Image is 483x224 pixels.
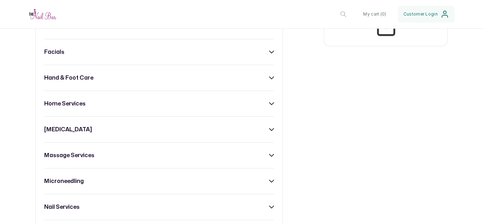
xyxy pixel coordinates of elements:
h3: home services [44,99,86,108]
h3: massage services [44,151,94,160]
h3: [MEDICAL_DATA] [44,125,92,134]
span: Customer Login [403,11,438,17]
img: business logo [28,8,57,20]
button: Customer Login [398,6,455,23]
h3: hand & foot care [44,74,93,82]
button: My cart (0) [357,6,392,23]
h3: microneedling [44,177,84,185]
h3: nail services [44,203,80,211]
h3: facials [44,48,64,56]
